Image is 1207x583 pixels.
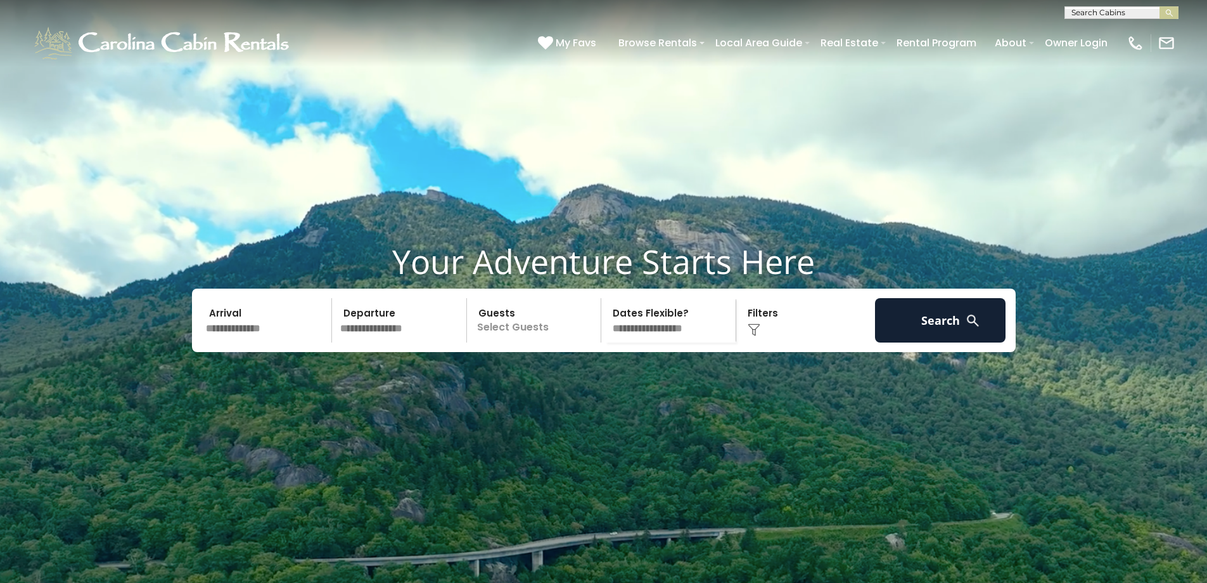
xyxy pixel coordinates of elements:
a: Owner Login [1038,32,1114,54]
button: Search [875,298,1006,343]
img: filter--v1.png [748,324,760,336]
img: mail-regular-white.png [1158,34,1175,52]
a: About [988,32,1033,54]
a: Rental Program [890,32,983,54]
a: Browse Rentals [612,32,703,54]
a: My Favs [538,35,599,51]
img: phone-regular-white.png [1127,34,1144,52]
img: search-regular-white.png [965,313,981,329]
a: Local Area Guide [709,32,808,54]
a: Real Estate [814,32,884,54]
img: White-1-1-2.png [32,24,295,62]
p: Select Guests [471,298,601,343]
span: My Favs [556,35,596,51]
h1: Your Adventure Starts Here [10,242,1197,281]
